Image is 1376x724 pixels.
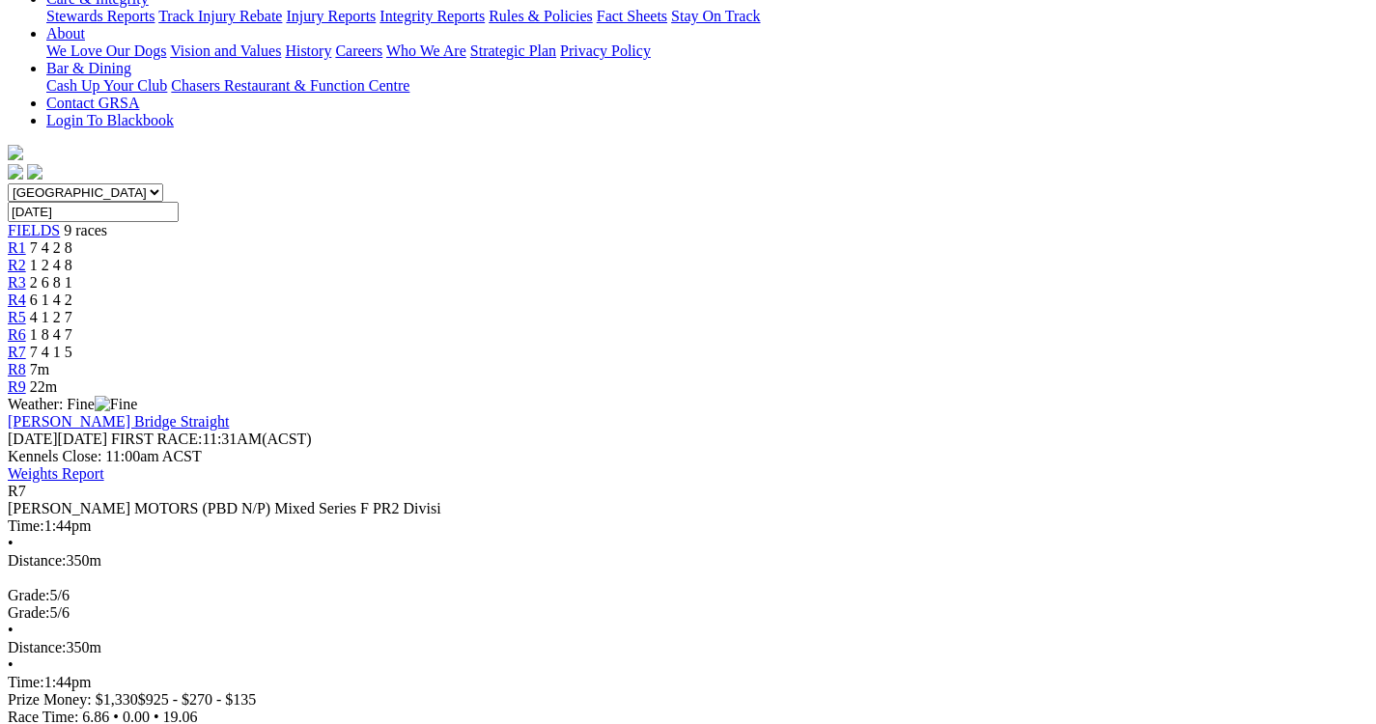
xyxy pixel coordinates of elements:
a: Stay On Track [671,8,760,24]
span: 1 8 4 7 [30,326,72,343]
span: 2 6 8 1 [30,274,72,291]
div: About [46,42,1368,60]
a: History [285,42,331,59]
a: About [46,25,85,42]
img: facebook.svg [8,164,23,180]
div: [PERSON_NAME] MOTORS (PBD N/P) Mixed Series F PR2 Divisi [8,500,1368,517]
span: • [8,622,14,638]
span: 6 1 4 2 [30,292,72,308]
span: FIRST RACE: [111,431,202,447]
img: Fine [95,396,137,413]
a: Chasers Restaurant & Function Centre [171,77,409,94]
a: Integrity Reports [379,8,485,24]
div: 350m [8,639,1368,656]
a: We Love Our Dogs [46,42,166,59]
input: Select date [8,202,179,222]
a: Contact GRSA [46,95,139,111]
span: 4 1 2 7 [30,309,72,325]
a: Vision and Values [170,42,281,59]
a: R6 [8,326,26,343]
a: Injury Reports [286,8,376,24]
span: 7 4 1 5 [30,344,72,360]
a: R1 [8,239,26,256]
span: 22m [30,378,57,395]
span: • [8,535,14,551]
div: Bar & Dining [46,77,1368,95]
a: Strategic Plan [470,42,556,59]
span: 7 4 2 8 [30,239,72,256]
span: • [8,656,14,673]
span: [DATE] [8,431,107,447]
span: 1 2 4 8 [30,257,72,273]
a: [PERSON_NAME] Bridge Straight [8,413,229,430]
img: logo-grsa-white.png [8,145,23,160]
img: twitter.svg [27,164,42,180]
a: FIELDS [8,222,60,238]
a: Track Injury Rebate [158,8,282,24]
span: 9 races [64,222,107,238]
span: Time: [8,517,44,534]
a: Careers [335,42,382,59]
a: Bar & Dining [46,60,131,76]
a: R8 [8,361,26,377]
span: Grade: [8,587,50,603]
div: Kennels Close: 11:00am ACST [8,448,1368,465]
a: Fact Sheets [597,8,667,24]
a: Who We Are [386,42,466,59]
div: Prize Money: $1,330 [8,691,1368,709]
span: $925 - $270 - $135 [138,691,257,708]
span: Distance: [8,639,66,655]
a: Stewards Reports [46,8,154,24]
span: Distance: [8,552,66,569]
a: Privacy Policy [560,42,651,59]
div: 1:44pm [8,517,1368,535]
span: Grade: [8,604,50,621]
a: R7 [8,344,26,360]
div: Care & Integrity [46,8,1368,25]
a: Rules & Policies [489,8,593,24]
a: R3 [8,274,26,291]
a: Login To Blackbook [46,112,174,128]
div: 1:44pm [8,674,1368,691]
div: 5/6 [8,604,1368,622]
a: R4 [8,292,26,308]
a: R2 [8,257,26,273]
span: 7m [30,361,49,377]
span: Time: [8,674,44,690]
div: 350m [8,552,1368,570]
a: R9 [8,378,26,395]
span: Weather: Fine [8,396,137,412]
span: 11:31AM(ACST) [111,431,312,447]
a: R5 [8,309,26,325]
div: 5/6 [8,587,1368,604]
span: [DATE] [8,431,58,447]
a: Weights Report [8,465,104,482]
span: R7 [8,483,26,499]
a: Cash Up Your Club [46,77,167,94]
